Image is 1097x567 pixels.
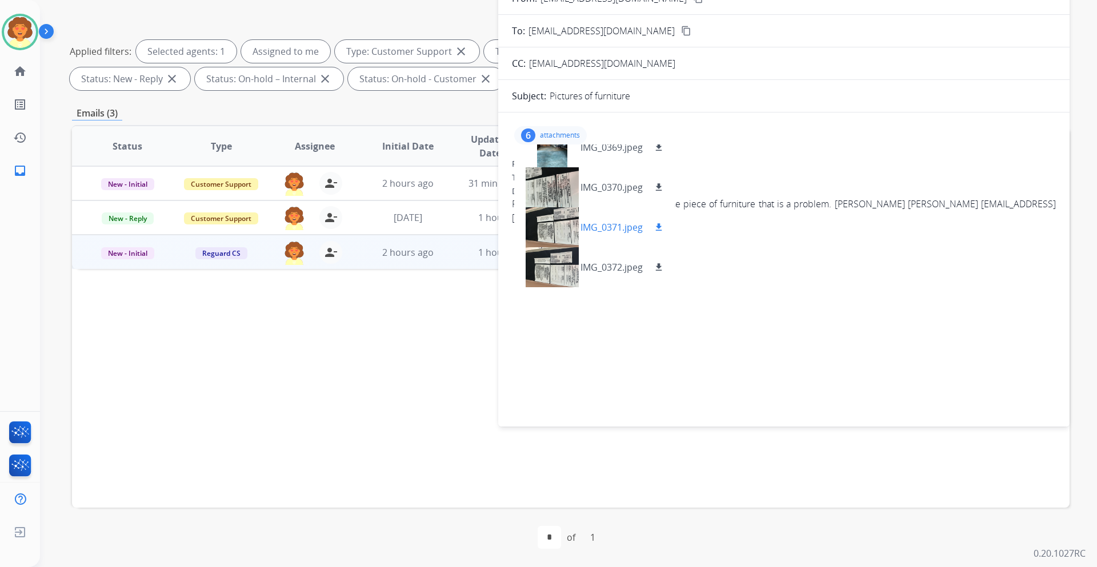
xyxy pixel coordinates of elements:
[512,158,1056,170] div: From:
[335,40,479,63] div: Type: Customer Support
[681,26,691,36] mat-icon: content_copy
[13,131,27,144] mat-icon: history
[654,262,664,272] mat-icon: download
[324,211,338,224] mat-icon: person_remove
[70,45,131,58] p: Applied filters:
[469,177,535,190] span: 31 minutes ago
[550,89,630,103] p: Pictures of furniture
[195,67,343,90] div: Status: On-hold – Internal
[101,178,154,190] span: New - Initial
[113,139,142,153] span: Status
[540,131,580,140] p: attachments
[382,246,434,259] span: 2 hours ago
[567,530,575,544] div: of
[184,212,258,224] span: Customer Support
[580,180,643,194] p: IMG_0370.jpeg
[484,40,634,63] div: Type: Shipping Protection
[382,139,434,153] span: Initial Date
[654,142,664,152] mat-icon: download
[4,16,36,48] img: avatar
[382,177,434,190] span: 2 hours ago
[1034,546,1086,560] p: 0.20.1027RC
[13,164,27,178] mat-icon: inbox
[13,65,27,78] mat-icon: home
[521,128,535,142] div: 6
[102,212,154,224] span: New - Reply
[195,247,247,259] span: Reguard CS
[580,220,643,234] p: IMG_0371.jpeg
[324,176,338,190] mat-icon: person_remove
[529,24,675,38] span: [EMAIL_ADDRESS][DOMAIN_NAME]
[283,172,306,196] img: agent-avatar
[295,139,335,153] span: Assignee
[283,206,306,230] img: agent-avatar
[72,106,122,120] p: Emails (3)
[13,98,27,111] mat-icon: list_alt
[580,260,643,274] p: IMG_0372.jpeg
[581,526,604,549] div: 1
[283,241,306,265] img: agent-avatar
[478,211,525,224] span: 1 hour ago
[512,186,1056,197] div: Date:
[529,57,675,70] span: [EMAIL_ADDRESS][DOMAIN_NAME]
[101,247,154,259] span: New - Initial
[454,45,468,58] mat-icon: close
[512,89,546,103] p: Subject:
[512,57,526,70] p: CC:
[136,40,237,63] div: Selected agents: 1
[512,24,525,38] p: To:
[394,211,422,224] span: [DATE]
[70,67,190,90] div: Status: New - Reply
[654,222,664,232] mat-icon: download
[241,40,330,63] div: Assigned to me
[318,72,332,86] mat-icon: close
[654,182,664,192] mat-icon: download
[324,246,338,259] mat-icon: person_remove
[512,197,1056,224] span: Please see the requested pictures of the piece of furniture that is a problem. [PERSON_NAME] [PER...
[512,172,1056,183] div: To:
[165,72,179,86] mat-icon: close
[211,139,232,153] span: Type
[465,132,517,160] span: Updated Date
[580,140,643,154] p: IMG_0369.jpeg
[479,72,493,86] mat-icon: close
[348,67,504,90] div: Status: On-hold - Customer
[478,246,525,259] span: 1 hour ago
[184,178,258,190] span: Customer Support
